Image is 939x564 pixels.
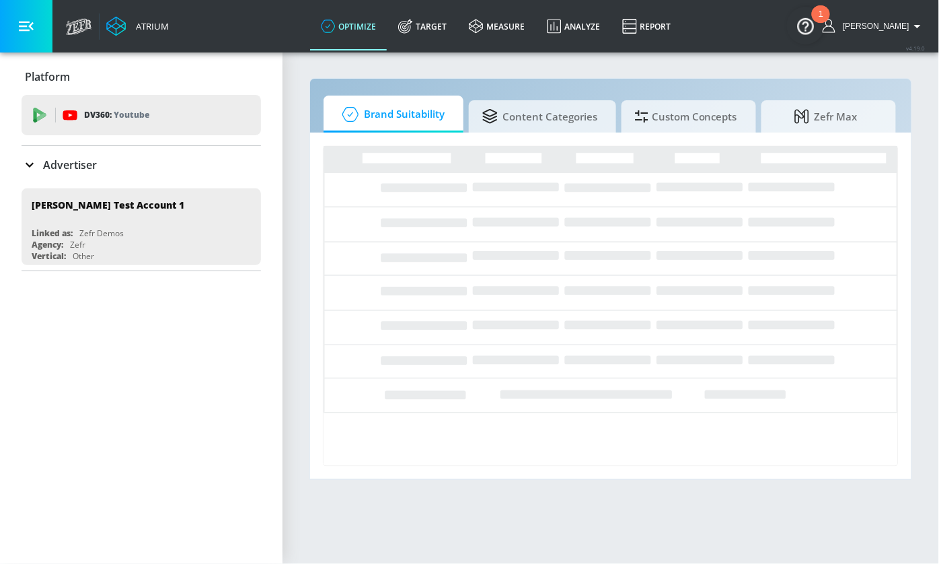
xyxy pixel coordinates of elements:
div: Advertiser [22,146,261,184]
span: Brand Suitability [337,98,445,131]
div: Agency: [32,239,63,250]
a: Atrium [106,16,169,36]
a: Report [611,2,682,50]
a: Target [387,2,458,50]
div: Linked as: [32,227,73,239]
p: DV360: [84,108,149,122]
div: 1 [819,14,823,32]
div: [PERSON_NAME] Test Account 1 [32,199,184,211]
span: v 4.19.0 [907,44,926,52]
p: Platform [25,69,70,84]
div: Zefr Demos [79,227,124,239]
div: Platform [22,58,261,96]
button: [PERSON_NAME] [823,18,926,34]
button: Open Resource Center, 1 new notification [787,7,825,44]
span: Zefr Max [775,100,877,133]
div: Other [73,250,94,262]
div: [PERSON_NAME] Test Account 1Linked as:Zefr DemosAgency:ZefrVertical:Other [22,188,261,265]
p: Youtube [114,108,149,122]
div: Atrium [130,20,169,32]
div: Vertical: [32,250,66,262]
a: Analyze [536,2,611,50]
span: login as: casey.cohen@zefr.com [837,22,909,31]
span: Custom Concepts [635,100,737,133]
div: DV360: Youtube [22,95,261,135]
a: optimize [310,2,387,50]
span: Content Categories [482,100,597,133]
a: measure [458,2,536,50]
p: Advertiser [43,157,97,172]
div: Zefr [70,239,85,250]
